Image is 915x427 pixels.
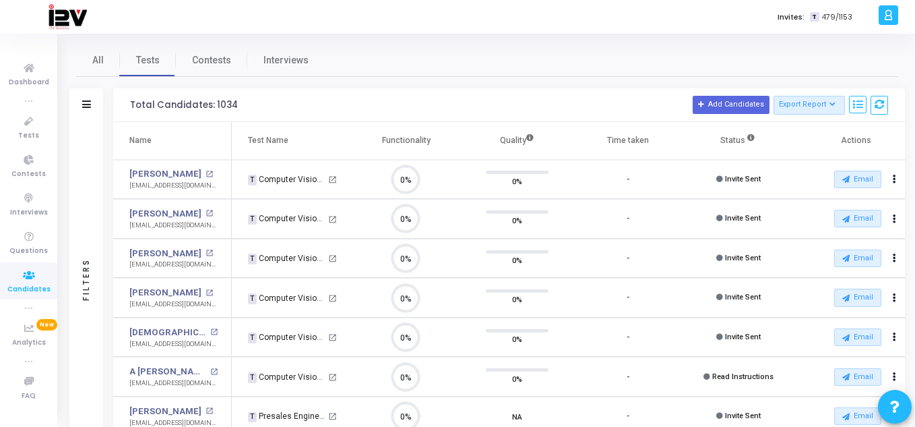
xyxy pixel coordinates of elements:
[328,215,337,224] mat-icon: open_in_new
[627,332,629,343] div: -
[263,53,309,67] span: Interviews
[92,53,104,67] span: All
[627,292,629,304] div: -
[885,289,904,308] button: Actions
[11,169,46,180] span: Contests
[725,175,761,183] span: Invite Sent
[129,260,218,270] div: [EMAIL_ADDRESS][DOMAIN_NAME]
[10,207,48,219] span: Interviews
[834,250,881,267] button: Email
[9,77,49,88] span: Dashboard
[206,210,213,217] mat-icon: open_in_new
[627,411,629,422] div: -
[725,411,761,420] span: Invite Sent
[248,254,257,264] span: T
[328,333,337,342] mat-icon: open_in_new
[885,210,904,229] button: Actions
[130,100,238,111] div: Total Candidates: 1034
[512,293,522,306] span: 0%
[627,253,629,264] div: -
[9,246,48,257] span: Questions
[129,326,207,339] a: [DEMOGRAPHIC_DATA][PERSON_NAME]
[248,175,257,186] span: T
[607,133,649,148] div: Time taken
[18,130,39,142] span: Tests
[725,333,761,341] span: Invite Sent
[248,212,326,225] div: Computer Vision Engineer - ML (2)
[725,293,761,302] span: Invite Sent
[248,292,326,304] div: Computer Vision Engineer - ML (2)
[512,254,522,267] span: 0%
[248,293,257,304] span: T
[129,181,218,191] div: [EMAIL_ADDRESS][DOMAIN_NAME]
[129,133,152,148] div: Name
[693,96,769,113] button: Add Candidates
[512,409,522,423] span: NA
[810,12,819,22] span: T
[834,289,881,306] button: Email
[712,372,774,381] span: Read Instructions
[36,319,57,331] span: New
[885,249,904,268] button: Actions
[774,96,846,115] button: Export Report
[834,329,881,346] button: Email
[136,53,160,67] span: Tests
[7,284,51,295] span: Candidates
[885,328,904,347] button: Actions
[248,410,326,422] div: Presales Engineer Test for IMS [GEOGRAPHIC_DATA]
[248,412,257,423] span: T
[129,300,218,310] div: [EMAIL_ADDRESS][DOMAIN_NAME]
[328,373,337,382] mat-icon: open_in_new
[129,167,201,181] a: [PERSON_NAME]
[834,368,881,386] button: Email
[206,250,213,257] mat-icon: open_in_new
[885,368,904,387] button: Actions
[512,372,522,385] span: 0%
[725,214,761,223] span: Invite Sent
[210,368,218,376] mat-icon: open_in_new
[12,337,46,349] span: Analytics
[462,122,573,160] th: Quality
[834,210,881,227] button: Email
[248,371,326,383] div: Computer Vision Engineer - ML (2)
[512,333,522,346] span: 0%
[822,11,852,23] span: 479/1153
[328,412,337,421] mat-icon: open_in_new
[129,286,201,300] a: [PERSON_NAME]
[248,215,257,225] span: T
[206,407,213,415] mat-icon: open_in_new
[129,207,201,221] a: [PERSON_NAME]
[794,122,906,160] th: Actions
[80,205,92,353] div: Filters
[328,254,337,263] mat-icon: open_in_new
[206,289,213,297] mat-icon: open_in_new
[725,254,761,262] span: Invite Sent
[248,331,326,343] div: Computer Vision Engineer - ML (2)
[627,174,629,186] div: -
[351,122,462,160] th: Functionality
[834,171,881,188] button: Email
[627,213,629,225] div: -
[206,171,213,178] mat-icon: open_in_new
[627,372,629,383] div: -
[834,407,881,425] button: Email
[129,365,207,378] a: A [PERSON_NAME]
[22,391,36,402] span: FAQ
[248,372,257,383] span: T
[512,174,522,188] span: 0%
[778,11,804,23] label: Invites:
[129,339,218,349] div: [EMAIL_ADDRESS][DOMAIN_NAME]
[232,122,350,160] th: Test Name
[248,252,326,264] div: Computer Vision Engineer - ML (2)
[129,247,201,260] a: [PERSON_NAME]
[248,333,257,343] span: T
[512,214,522,227] span: 0%
[683,122,794,160] th: Status
[328,175,337,184] mat-icon: open_in_new
[210,329,218,336] mat-icon: open_in_new
[48,3,87,30] img: logo
[192,53,231,67] span: Contests
[129,405,201,418] a: [PERSON_NAME]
